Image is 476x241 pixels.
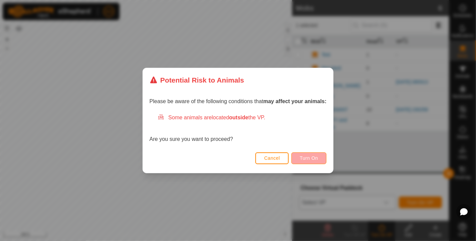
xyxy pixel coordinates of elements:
[212,115,265,120] span: located the VP.
[229,115,248,120] strong: outside
[150,98,327,104] span: Please be aware of the following conditions that
[150,114,327,143] div: Are you sure you want to proceed?
[300,155,318,161] span: Turn On
[158,114,327,122] div: Some animals are
[255,152,289,164] button: Cancel
[263,98,327,104] strong: may affect your animals:
[264,155,280,161] span: Cancel
[150,75,244,85] div: Potential Risk to Animals
[291,152,326,164] button: Turn On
